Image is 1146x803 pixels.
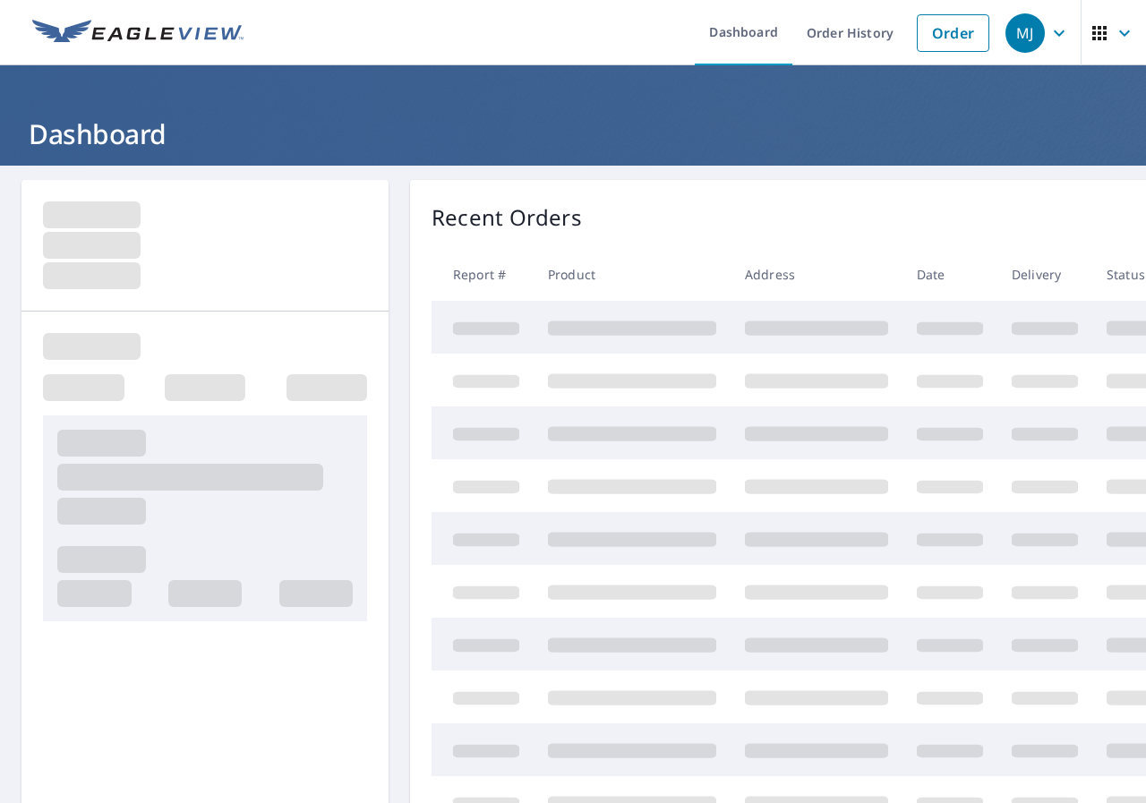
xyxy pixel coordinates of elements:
th: Delivery [997,248,1092,301]
p: Recent Orders [432,201,582,234]
th: Product [534,248,731,301]
th: Address [731,248,902,301]
div: MJ [1005,13,1045,53]
h1: Dashboard [21,115,1125,152]
th: Date [902,248,997,301]
th: Report # [432,248,534,301]
a: Order [917,14,989,52]
img: EV Logo [32,20,244,47]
